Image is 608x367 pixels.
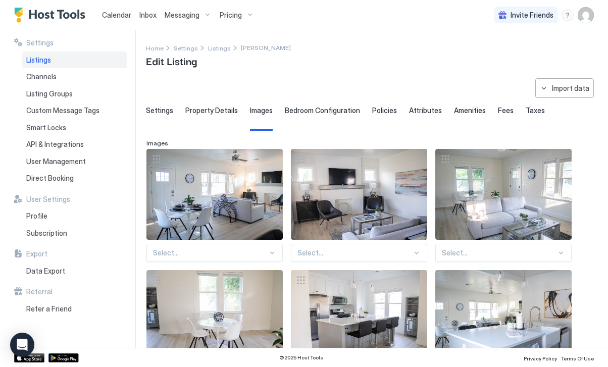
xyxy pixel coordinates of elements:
a: Listings [208,42,231,53]
span: Settings [26,38,54,47]
a: Google Play Store [48,353,79,362]
a: Terms Of Use [561,352,594,363]
a: Profile [22,207,127,225]
span: Attributes [409,106,442,115]
a: Direct Booking [22,170,127,187]
div: Breadcrumb [174,42,198,53]
span: Pricing [220,11,242,20]
div: View image [146,270,283,361]
span: Edit Listing [146,53,197,68]
a: Channels [22,68,127,85]
span: Listings [26,56,51,65]
span: Smart Locks [26,123,66,132]
a: Subscription [22,225,127,242]
a: Refer a Friend [22,300,127,318]
span: Refer a Friend [26,304,72,313]
div: Breadcrumb [146,42,164,53]
span: User Settings [26,195,70,204]
span: Profile [26,212,47,221]
span: Bedroom Configuration [285,106,360,115]
span: Export [26,249,47,258]
span: Privacy Policy [524,355,557,361]
span: Custom Message Tags [26,106,99,115]
a: Inbox [139,10,157,20]
span: Listings [208,44,231,52]
a: Privacy Policy [524,352,557,363]
span: Channels [26,72,57,81]
div: Open Intercom Messenger [10,333,34,357]
span: User Management [26,157,86,166]
div: View image [146,149,283,240]
a: Data Export [22,263,127,280]
span: Direct Booking [26,174,74,183]
span: Images [250,106,273,115]
div: View image [291,149,427,240]
div: Import data [552,83,589,93]
a: Smart Locks [22,119,127,136]
span: Inbox [139,11,157,19]
span: Taxes [526,106,545,115]
span: Invite Friends [511,11,553,20]
div: View image [435,149,572,240]
span: Property Details [185,106,238,115]
a: Host Tools Logo [14,8,90,23]
span: Breadcrumb [241,44,291,51]
span: API & Integrations [26,140,84,149]
span: Terms Of Use [561,355,594,361]
span: Referral [26,287,53,296]
div: Breadcrumb [208,42,231,53]
span: Listing Groups [26,89,73,98]
button: Import data [535,78,594,98]
span: Fees [498,106,514,115]
span: Data Export [26,267,65,276]
a: User Management [22,153,127,170]
div: menu [562,9,574,21]
span: Amenities [454,106,486,115]
a: Listings [22,51,127,69]
a: Settings [174,42,198,53]
span: Home [146,44,164,52]
span: Settings [146,106,173,115]
a: App Store [14,353,44,362]
a: API & Integrations [22,136,127,153]
span: Subscription [26,229,67,238]
div: User profile [578,7,594,23]
div: View image [435,270,572,361]
a: Home [146,42,164,53]
a: Calendar [102,10,131,20]
span: Policies [372,106,397,115]
div: View image [291,270,427,361]
span: Images [146,139,168,147]
a: Custom Message Tags [22,102,127,119]
span: © 2025 Host Tools [279,354,323,361]
span: Messaging [165,11,199,20]
a: Listing Groups [22,85,127,102]
span: Calendar [102,11,131,19]
span: Settings [174,44,198,52]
